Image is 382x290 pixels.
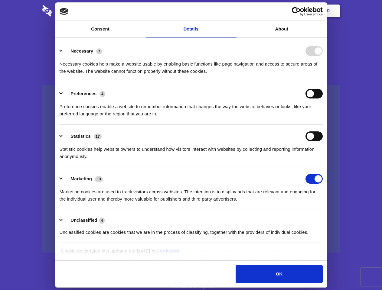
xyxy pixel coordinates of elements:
label: Necessary [70,48,93,53]
button: Statistics (17) [60,131,106,141]
a: Details [146,21,237,37]
a: About [237,21,327,37]
img: logo [60,8,69,15]
span: 17 [94,134,102,140]
a: Usercentrics Cookiebot - opens in a new window [270,7,323,16]
a: Wistia video thumbnail [42,85,340,253]
label: Preferences [70,91,96,96]
label: Statistics [70,134,91,139]
div: Unclassified cookies are cookies that we are in the process of classifying, together with the pro... [60,224,323,236]
button: Necessary (7) [60,46,106,56]
button: Unclassified (4) [60,217,109,224]
div: Statistic cookies help website owners to understand how visitors interact with websites by collec... [60,141,323,160]
button: Marketing (13) [60,174,107,184]
h4: Auto-redaction of sensitive data, encrypted data sharing and self-destructing private chats. Shar... [42,55,340,75]
a: Consent [55,21,146,37]
span: 13 [95,176,103,182]
span: 7 [96,48,102,54]
a: Login [274,2,301,20]
button: OK [236,265,322,283]
div: Necessary cookies help make a website usable by enabling basic functions like page navigation and... [60,56,323,75]
div: Cookie declaration last updated on [DATE] by [57,247,325,259]
h1: Eliminate Slack Data Loss. [42,27,340,49]
a: Cookiebot [157,248,180,253]
a: Contact [245,2,273,20]
button: Preferences (4) [60,89,109,98]
a: Pricing [178,2,204,20]
label: Marketing [70,176,92,181]
div: Preference cookies enable a website to remember information that changes the way the website beha... [60,98,323,118]
span: 4 [100,91,105,97]
img: logo-wordmark-white-trans-d4663122ce5f474addd5e946df7df03e33cb6a1c49d2221995e7729f52c070b2.svg [42,5,94,17]
span: 4 [99,217,105,224]
div: Marketing cookies are used to track visitors across websites. The intention is to display ads tha... [60,184,323,203]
